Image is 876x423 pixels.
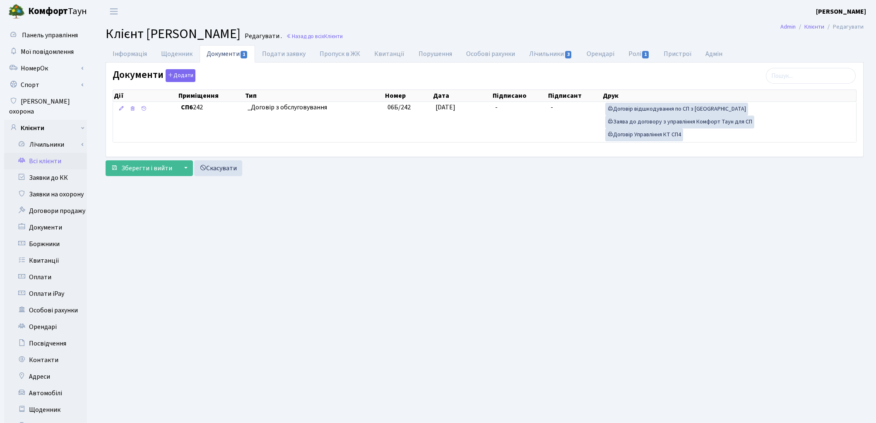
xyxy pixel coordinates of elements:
a: Документи [4,219,87,236]
a: НомерОк [4,60,87,77]
th: Друк [602,90,856,102]
a: Пристрої [657,45,698,63]
b: [PERSON_NAME] [816,7,866,16]
span: 3 [565,51,572,58]
a: Орендарі [4,319,87,335]
th: Приміщення [178,90,244,102]
span: - [495,103,498,112]
a: Оплати [4,269,87,285]
a: Оплати iPay [4,285,87,302]
a: [PERSON_NAME] [816,7,866,17]
th: Дата [432,90,492,102]
a: Спорт [4,77,87,93]
span: 1 [241,51,247,58]
th: Підписант [547,90,602,102]
span: Мої повідомлення [21,47,74,56]
a: Квитанції [4,252,87,269]
th: Номер [384,90,432,102]
a: Клієнти [804,22,824,31]
a: Мої повідомлення [4,44,87,60]
th: Підписано [492,90,547,102]
a: Контакти [4,352,87,368]
button: Переключити навігацію [103,5,124,18]
a: Документи [200,45,255,63]
a: Скасувати [194,160,242,176]
button: Зберегти і вийти [106,160,178,176]
a: Заява до договору з управління Комфорт Таун для СП [605,116,754,128]
span: 1 [642,51,649,58]
a: Інформація [106,45,154,63]
a: Порушення [412,45,459,63]
small: Редагувати . [243,32,282,40]
b: СП6 [181,103,193,112]
label: Документи [113,69,195,82]
a: Особові рахунки [459,45,522,63]
a: Орендарі [580,45,621,63]
input: Пошук... [766,68,856,84]
a: Назад до всіхКлієнти [286,32,343,40]
span: 242 [181,103,241,112]
a: Клієнти [4,120,87,136]
img: logo.png [8,3,25,20]
a: Щоденник [4,401,87,418]
a: Панель управління [4,27,87,44]
a: Квитанції [367,45,412,63]
a: Адреси [4,368,87,385]
span: Панель управління [22,31,78,40]
span: Таун [28,5,87,19]
span: 06Б/242 [387,103,411,112]
span: _Договір з обслуговування [248,103,381,112]
a: Автомобілі [4,385,87,401]
a: Всі клієнти [4,153,87,169]
a: Адмін [698,45,729,63]
a: Лічильники [522,45,579,63]
a: Щоденник [154,45,200,63]
a: Договори продажу [4,203,87,219]
button: Документи [166,69,195,82]
nav: breadcrumb [768,18,876,36]
span: Клієнт [PERSON_NAME] [106,24,241,44]
a: Договір відшкодування по СП з [GEOGRAPHIC_DATA] [605,103,748,116]
a: [PERSON_NAME] охорона [4,93,87,120]
a: Лічильники [10,136,87,153]
a: Заявки на охорону [4,186,87,203]
a: Додати [164,68,195,82]
li: Редагувати [824,22,864,31]
th: Дії [113,90,178,102]
span: - [551,103,553,112]
a: Особові рахунки [4,302,87,319]
b: Комфорт [28,5,68,18]
span: Зберегти і вийти [121,164,172,173]
a: Подати заявку [255,45,313,63]
span: Клієнти [324,32,343,40]
a: Договір Управління КТ СП4 [605,128,683,141]
a: Заявки до КК [4,169,87,186]
a: Admin [780,22,796,31]
span: [DATE] [436,103,455,112]
a: Посвідчення [4,335,87,352]
a: Пропуск в ЖК [313,45,367,63]
th: Тип [244,90,384,102]
a: Ролі [621,45,657,63]
a: Боржники [4,236,87,252]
